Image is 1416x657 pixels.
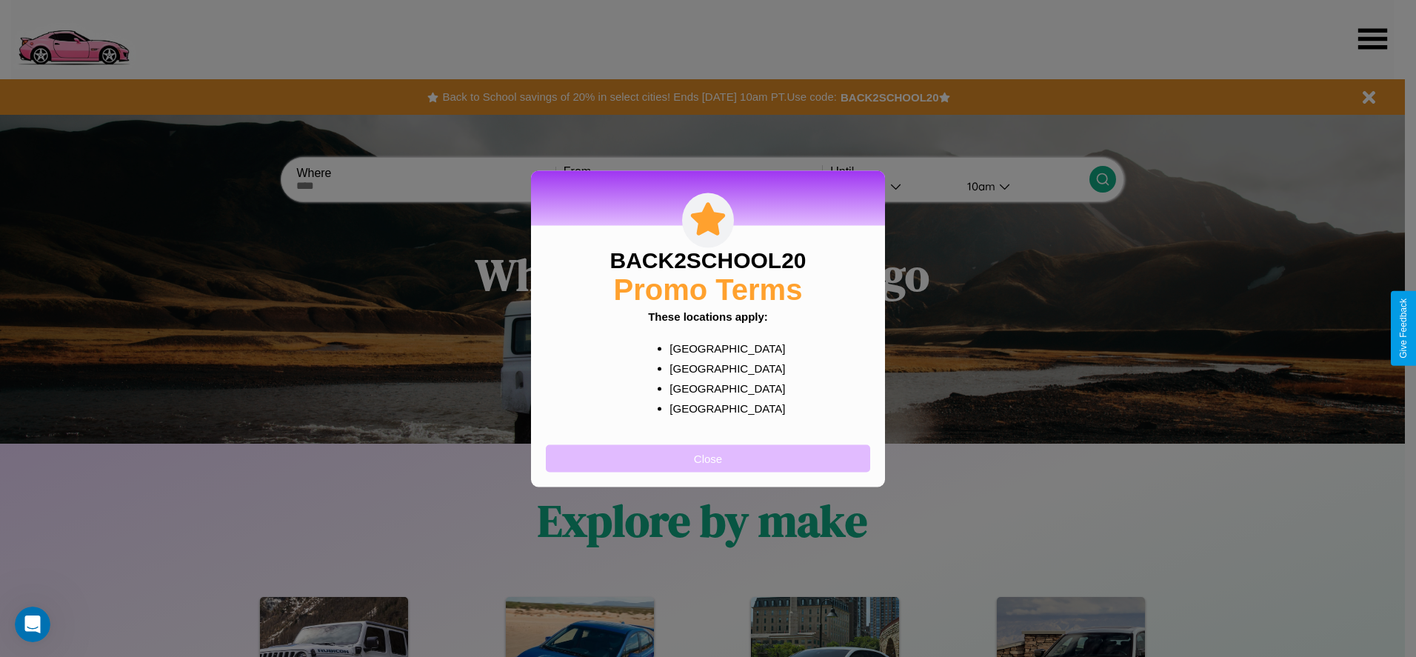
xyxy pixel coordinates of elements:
[614,273,803,306] h2: Promo Terms
[546,444,870,472] button: Close
[669,398,775,418] p: [GEOGRAPHIC_DATA]
[15,607,50,642] iframe: Intercom live chat
[648,310,768,322] b: These locations apply:
[669,338,775,358] p: [GEOGRAPHIC_DATA]
[610,247,806,273] h3: BACK2SCHOOL20
[1398,299,1409,358] div: Give Feedback
[669,358,775,378] p: [GEOGRAPHIC_DATA]
[669,378,775,398] p: [GEOGRAPHIC_DATA]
